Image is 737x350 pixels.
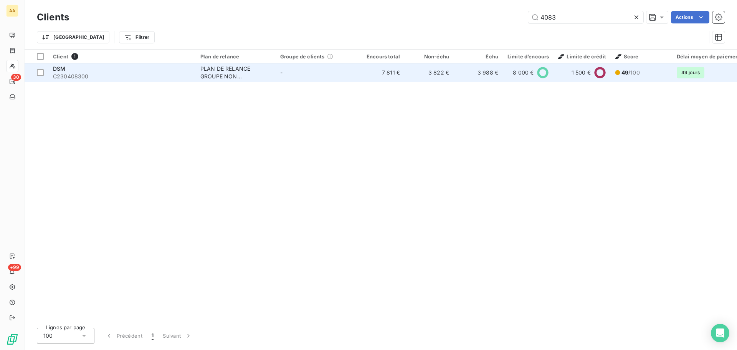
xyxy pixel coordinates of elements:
[621,69,628,76] span: 49
[355,63,405,82] td: 7 811 €
[53,65,65,72] span: DSM
[43,332,53,340] span: 100
[409,53,449,60] div: Non-échu
[513,69,534,76] span: 8 000 €
[280,69,283,76] span: -
[152,332,154,340] span: 1
[507,53,549,60] div: Limite d’encours
[454,63,503,82] td: 3 988 €
[572,69,591,76] span: 1 500 €
[53,73,191,80] span: C230408300
[158,328,197,344] button: Suivant
[8,264,21,271] span: +99
[360,53,400,60] div: Encours total
[528,11,643,23] input: Rechercher
[37,31,109,43] button: [GEOGRAPHIC_DATA]
[119,31,154,43] button: Filtrer
[621,69,640,76] span: /100
[405,63,454,82] td: 3 822 €
[711,324,729,342] div: Open Intercom Messenger
[101,328,147,344] button: Précédent
[677,67,704,78] span: 49 jours
[147,328,158,344] button: 1
[6,5,18,17] div: AA
[200,53,271,60] div: Plan de relance
[671,11,709,23] button: Actions
[615,53,639,60] span: Score
[280,53,325,60] span: Groupe de clients
[37,10,69,24] h3: Clients
[6,333,18,345] img: Logo LeanPay
[558,53,606,60] span: Limite de crédit
[53,53,68,60] span: Client
[200,65,271,80] div: PLAN DE RELANCE GROUPE NON AUTOMATIQUE
[11,74,21,81] span: 30
[458,53,498,60] div: Échu
[71,53,78,60] span: 1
